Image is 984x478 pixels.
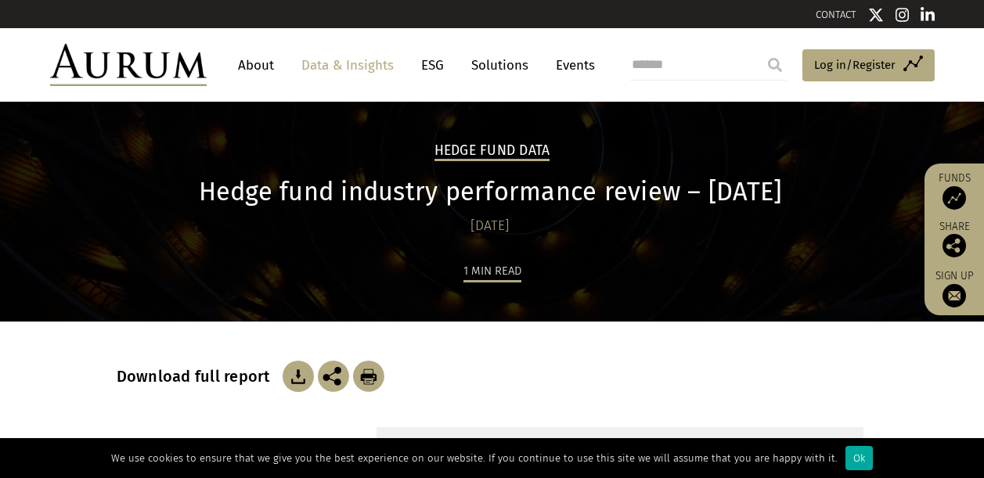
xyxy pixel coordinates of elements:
a: Solutions [463,51,536,80]
img: Sign up to our newsletter [943,284,966,307]
img: Download Article [353,361,384,392]
a: ESG [413,51,452,80]
img: Twitter icon [868,7,884,23]
div: 1 min read [463,261,521,282]
a: About [230,51,282,80]
input: Submit [759,49,791,81]
a: Events [548,51,595,80]
img: Download Article [283,361,314,392]
a: Log in/Register [802,49,935,82]
div: [DATE] [117,215,864,237]
span: Log in/Register [814,56,896,74]
img: Linkedin icon [921,7,935,23]
h3: Download full report [117,367,279,386]
img: Share this post [318,361,349,392]
img: Aurum [50,44,207,86]
a: CONTACT [816,9,856,20]
div: Share [932,221,976,257]
h1: Hedge fund industry performance review – [DATE] [117,177,864,207]
a: Data & Insights [294,51,402,80]
div: Ok [845,446,873,470]
img: Instagram icon [896,7,910,23]
img: Access Funds [943,186,966,210]
a: Funds [932,171,976,210]
h2: Hedge Fund Data [434,142,550,161]
a: Sign up [932,269,976,307]
img: Share this post [943,234,966,257]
